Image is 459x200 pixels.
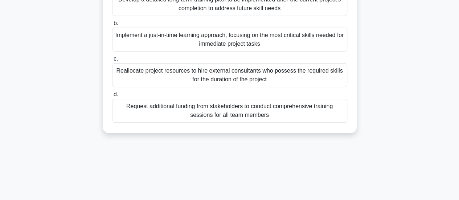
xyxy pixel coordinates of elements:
span: c. [114,56,118,62]
span: b. [114,20,118,26]
div: Reallocate project resources to hire external consultants who possess the required skills for the... [112,63,347,87]
span: d. [114,91,118,97]
div: Implement a just-in-time learning approach, focusing on the most critical skills needed for immed... [112,28,347,52]
div: Request additional funding from stakeholders to conduct comprehensive training sessions for all t... [112,99,347,123]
